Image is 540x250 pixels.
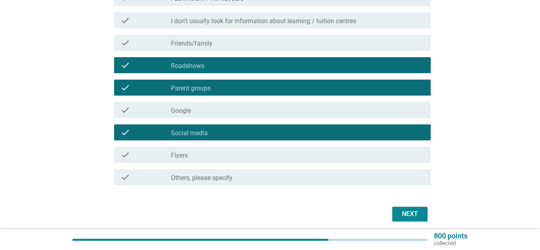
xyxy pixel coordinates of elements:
div: Next [399,209,421,219]
label: Others, please specify [171,174,233,182]
i: check [120,60,130,70]
label: Roadshows [171,62,204,70]
label: Google [171,107,191,115]
p: 800 points [434,232,468,240]
button: Next [392,207,428,221]
i: check [120,16,130,25]
label: Parent groups [171,84,211,92]
i: check [120,150,130,160]
i: check [120,128,130,137]
label: Friends/family [171,40,213,48]
i: check [120,38,130,48]
label: Flyers [171,152,188,160]
i: check [120,105,130,115]
label: Social media [171,129,208,137]
i: check [120,83,130,92]
p: collected [434,240,468,247]
label: I don't usually look for information about learning / tuition centres [171,17,356,25]
i: check [120,172,130,182]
